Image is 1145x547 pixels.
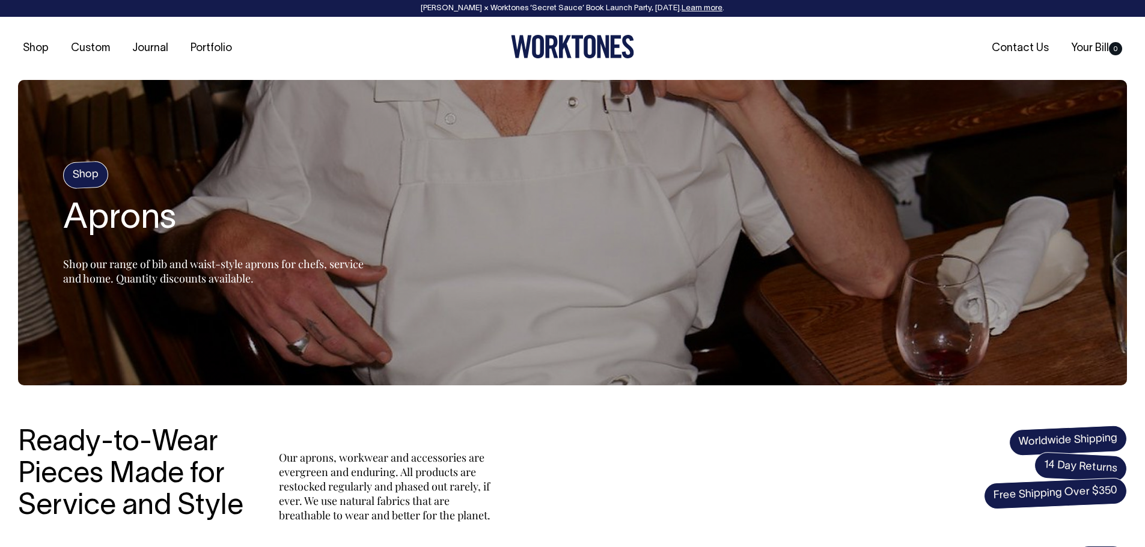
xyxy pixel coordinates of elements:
span: Shop our range of bib and waist-style aprons for chefs, service and home. Quantity discounts avai... [63,257,364,286]
h2: Aprons [63,200,364,239]
a: Learn more [682,5,722,12]
a: Custom [66,38,115,58]
a: Journal [127,38,173,58]
span: 0 [1109,42,1122,55]
h3: Ready-to-Wear Pieces Made for Service and Style [18,427,252,522]
span: Worldwide Shipping [1009,425,1128,456]
span: Free Shipping Over $350 [983,477,1128,510]
a: Shop [18,38,53,58]
a: Your Bill0 [1066,38,1127,58]
div: [PERSON_NAME] × Worktones ‘Secret Sauce’ Book Launch Party, [DATE]. . [12,4,1133,13]
p: Our aprons, workwear and accessories are evergreen and enduring. All products are restocked regul... [279,450,495,522]
h4: Shop [63,161,109,189]
a: Portfolio [186,38,237,58]
a: Contact Us [987,38,1054,58]
span: 14 Day Returns [1034,451,1128,483]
